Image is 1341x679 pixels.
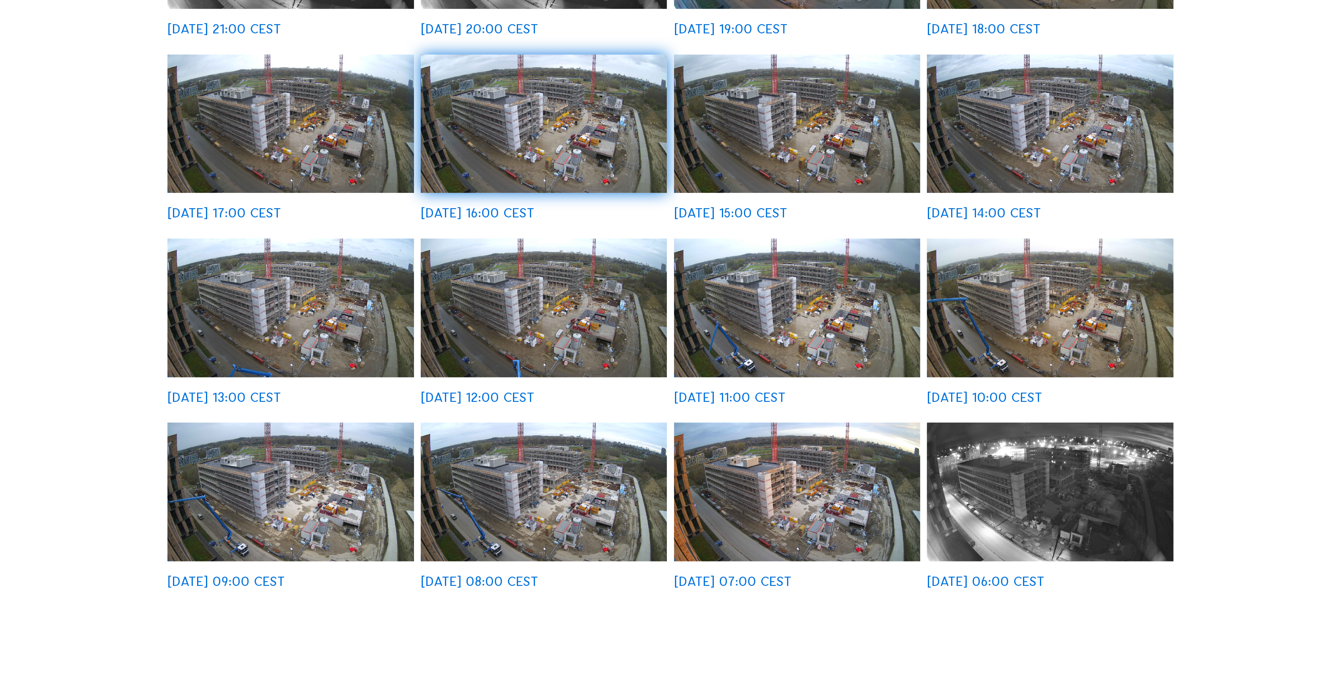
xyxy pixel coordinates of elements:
[167,22,281,36] div: [DATE] 21:00 CEST
[674,239,920,377] img: image_42703023
[421,423,667,561] img: image_42702356
[167,423,414,561] img: image_42702589
[927,239,1173,377] img: image_42702832
[421,55,667,193] img: image_42704255
[674,391,786,404] div: [DATE] 11:00 CEST
[421,206,535,220] div: [DATE] 16:00 CEST
[674,55,920,193] img: image_42703956
[927,206,1041,220] div: [DATE] 14:00 CEST
[927,575,1045,588] div: [DATE] 06:00 CEST
[167,575,285,588] div: [DATE] 09:00 CEST
[421,239,667,377] img: image_42703323
[167,391,281,404] div: [DATE] 13:00 CEST
[927,22,1041,36] div: [DATE] 18:00 CEST
[167,206,281,220] div: [DATE] 17:00 CEST
[421,575,538,588] div: [DATE] 08:00 CEST
[167,239,414,377] img: image_42703506
[927,391,1042,404] div: [DATE] 10:00 CEST
[167,55,414,193] img: image_42704386
[674,423,920,561] img: image_42702247
[674,22,788,36] div: [DATE] 19:00 CEST
[927,423,1173,561] img: image_42702000
[674,575,792,588] div: [DATE] 07:00 CEST
[421,22,538,36] div: [DATE] 20:00 CEST
[927,55,1173,193] img: image_42703688
[674,206,787,220] div: [DATE] 15:00 CEST
[421,391,535,404] div: [DATE] 12:00 CEST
